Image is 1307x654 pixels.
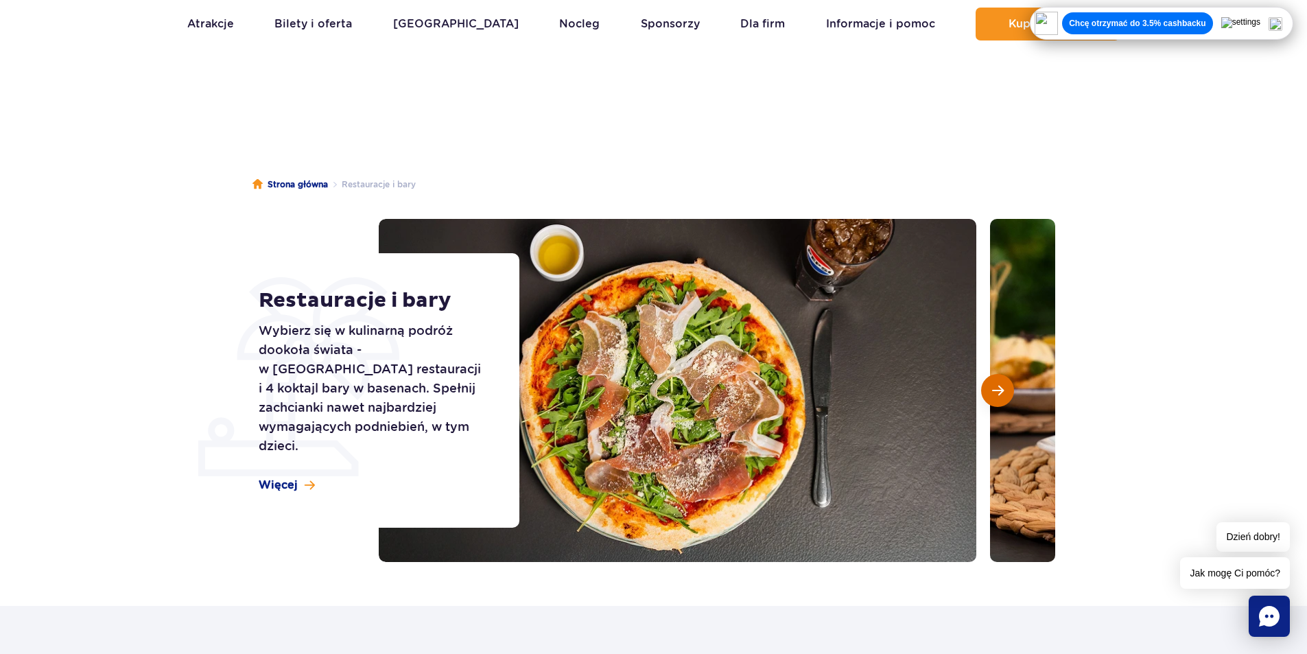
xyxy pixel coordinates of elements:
a: Bilety i oferta [274,8,352,40]
span: Dzień dobry! [1216,522,1290,552]
a: Nocleg [559,8,600,40]
div: Chat [1249,596,1290,637]
a: Więcej [259,478,315,493]
span: Jak mogę Ci pomóc? [1180,557,1290,589]
span: Więcej [259,478,298,493]
a: [GEOGRAPHIC_DATA] [393,8,519,40]
a: Atrakcje [187,8,234,40]
a: Sponsorzy [641,8,700,40]
button: Następny slajd [981,374,1014,407]
a: Dla firm [740,8,785,40]
button: Kup teraz [976,8,1120,40]
a: Informacje i pomoc [826,8,935,40]
span: Kup teraz [1009,18,1063,30]
p: Wybierz się w kulinarną podróż dookoła świata - w [GEOGRAPHIC_DATA] restauracji i 4 koktajl bary ... [259,321,488,456]
h1: Restauracje i bary [259,288,488,313]
li: Restauracje i bary [328,178,416,191]
a: Strona główna [252,178,328,191]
